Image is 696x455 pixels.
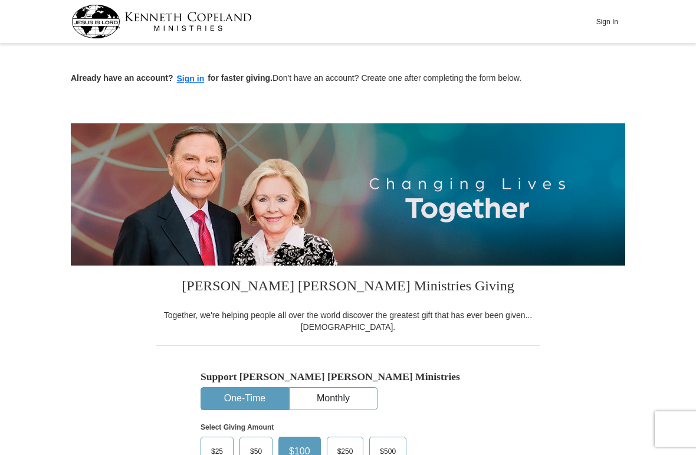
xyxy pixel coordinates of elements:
[71,73,273,83] strong: Already have an account? for faster giving.
[201,388,288,410] button: One-Time
[71,5,252,38] img: kcm-header-logo.svg
[156,309,540,333] div: Together, we're helping people all over the world discover the greatest gift that has ever been g...
[201,371,495,383] h5: Support [PERSON_NAME] [PERSON_NAME] Ministries
[71,72,625,86] p: Don't have an account? Create one after completing the form below.
[290,388,377,410] button: Monthly
[201,423,274,431] strong: Select Giving Amount
[589,12,625,31] button: Sign In
[156,266,540,309] h3: [PERSON_NAME] [PERSON_NAME] Ministries Giving
[173,72,208,86] button: Sign in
